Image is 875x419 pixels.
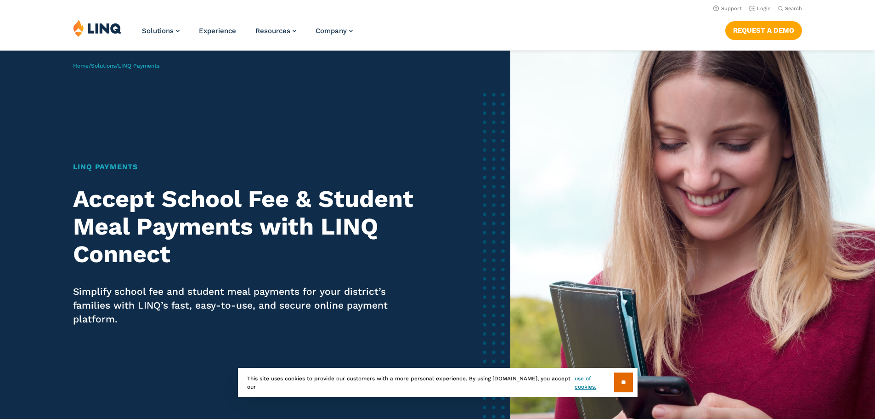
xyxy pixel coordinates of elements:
[142,27,180,35] a: Solutions
[575,374,614,391] a: use of cookies.
[73,185,418,268] h2: Accept School Fee & Student Meal Payments with LINQ Connect
[118,63,159,69] span: LINQ Payments
[725,21,802,40] a: Request a Demo
[785,6,802,11] span: Search
[73,63,89,69] a: Home
[73,285,418,326] p: Simplify school fee and student meal payments for your district’s families with LINQ’s fast, easy...
[778,5,802,12] button: Open Search Bar
[316,27,347,35] span: Company
[255,27,296,35] a: Resources
[725,19,802,40] nav: Button Navigation
[73,161,418,172] h1: LINQ Payments
[73,19,122,37] img: LINQ | K‑12 Software
[749,6,771,11] a: Login
[142,19,353,50] nav: Primary Navigation
[91,63,116,69] a: Solutions
[199,27,236,35] a: Experience
[713,6,742,11] a: Support
[142,27,174,35] span: Solutions
[73,63,159,69] span: / /
[316,27,353,35] a: Company
[255,27,290,35] span: Resources
[238,368,638,397] div: This site uses cookies to provide our customers with a more personal experience. By using [DOMAIN...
